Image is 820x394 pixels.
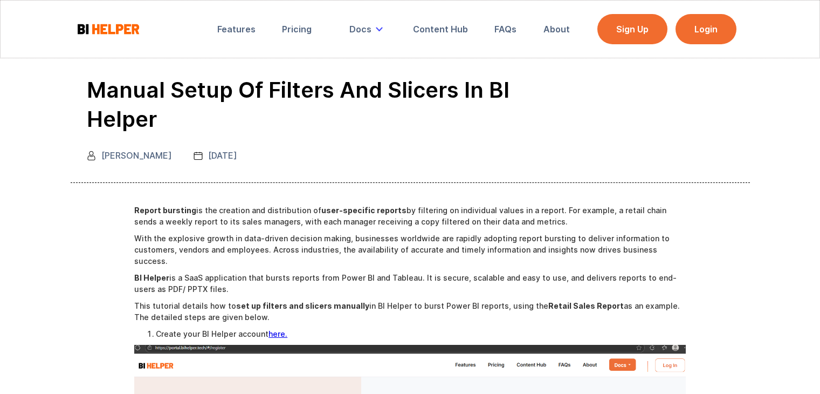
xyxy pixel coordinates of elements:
[597,14,667,44] a: Sign Up
[342,17,394,41] div: Docs
[413,24,468,35] div: Content Hub
[87,76,572,134] h1: Manual Setup of Filters and Slicers in BI Helper
[548,301,624,310] strong: Retail Sales Report
[210,17,263,41] a: Features
[494,24,516,35] div: FAQs
[321,206,406,215] strong: user-specific reports
[134,205,686,227] p: is the creation and distribution of by filtering on individual values in a report. For example, a...
[217,24,256,35] div: Features
[274,17,319,41] a: Pricing
[134,300,686,323] p: This tutorial details how to in BI Helper to burst Power BI reports, using the as an example. The...
[676,14,736,44] a: Login
[134,206,196,215] strong: Report bursting
[282,24,312,35] div: Pricing
[101,150,172,161] div: [PERSON_NAME]
[208,150,237,161] div: [DATE]
[236,301,369,310] strong: set up filters and slicers manually
[134,273,169,282] strong: BI Helper
[405,17,476,41] a: Content Hub
[543,24,570,35] div: About
[487,17,524,41] a: FAQs
[349,24,371,35] div: Docs
[134,272,686,295] p: is a SaaS application that bursts reports from Power BI and Tableau. It is secure, scalable and e...
[134,233,686,267] p: With the explosive growth in data-driven decision making, businesses worldwide are rapidly adopti...
[268,329,287,338] a: here.
[156,328,686,339] li: Create your BI Helper account
[536,17,577,41] a: About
